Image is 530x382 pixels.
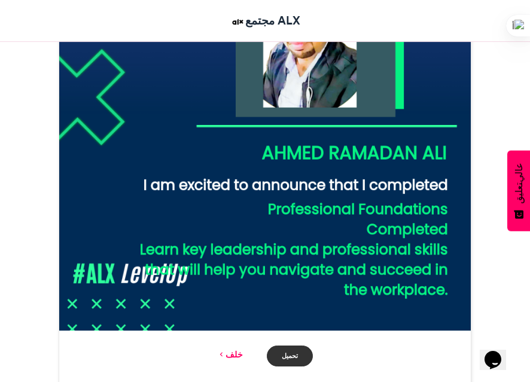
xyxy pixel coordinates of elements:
span: تعليق [513,163,525,204]
button: ردود الفعل - عرض الاستبيان [507,151,530,231]
iframe: أداة الدردشة [480,334,518,370]
font: مجتمع ALX [245,13,300,27]
font: عالي [514,163,524,182]
font: خلف [226,349,243,360]
a: تحميل [267,346,313,366]
font: تحميل [282,352,298,360]
img: مجتمع ALX [230,14,245,29]
a: خلف [217,349,243,361]
a: مجتمع ALX [230,12,300,29]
